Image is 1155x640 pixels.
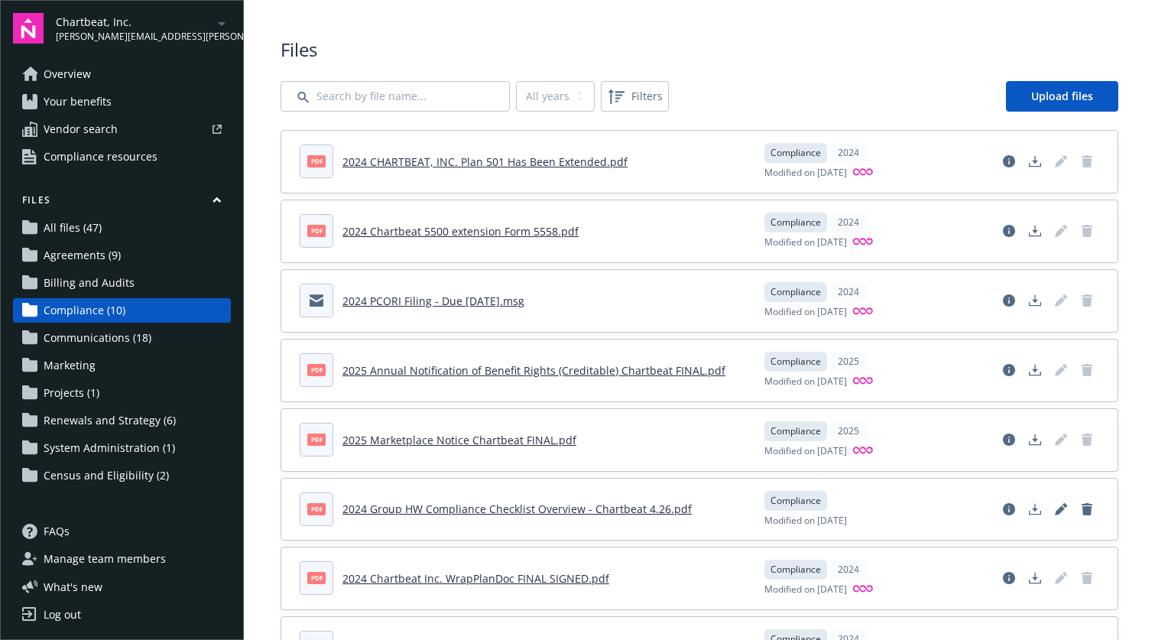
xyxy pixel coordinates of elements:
span: Edit document [1049,219,1073,243]
div: 2024 [830,143,867,163]
a: 2024 Chartbeat Inc. WrapPlanDoc FINAL SIGNED.pdf [342,571,609,586]
span: Agreements (9) [44,243,121,268]
a: Manage team members [13,547,231,571]
span: Renewals and Strategy (6) [44,408,176,433]
span: Vendor search [44,117,118,141]
div: Log out [44,603,81,627]
a: Upload files [1006,81,1118,112]
button: Filters [601,81,669,112]
span: Files [281,37,1118,63]
button: Files [13,193,231,213]
div: 2025 [830,352,867,372]
span: Modified on [DATE] [764,305,847,320]
a: Overview [13,62,231,86]
span: Overview [44,62,91,86]
a: 2025 Annual Notification of Benefit Rights (Creditable) Chartbeat FINAL.pdf [342,363,725,378]
span: [PERSON_NAME][EMAIL_ADDRESS][PERSON_NAME][DOMAIN_NAME] [56,30,213,44]
a: Download document [1023,219,1047,243]
span: Delete document [1075,149,1099,174]
a: Marketing [13,353,231,378]
a: Download document [1023,566,1047,590]
span: Delete document [1075,358,1099,382]
span: Compliance [771,146,821,160]
span: pdf [307,434,326,445]
a: Communications (18) [13,326,231,350]
span: Census and Eligibility (2) [44,463,169,488]
span: Filters [631,88,663,104]
span: Modified on [DATE] [764,514,847,528]
span: Manage team members [44,547,166,571]
a: View file details [997,497,1021,521]
span: Compliance resources [44,145,157,169]
span: Compliance [771,424,821,438]
a: Compliance (10) [13,298,231,323]
span: Billing and Audits [44,271,135,295]
span: Modified on [DATE] [764,236,847,250]
span: Communications (18) [44,326,151,350]
a: 2024 CHARTBEAT, INC. Plan 501 Has Been Extended.pdf [342,154,628,169]
span: Your benefits [44,89,112,114]
span: Edit document [1049,358,1073,382]
span: Compliance [771,216,821,229]
a: Compliance resources [13,145,231,169]
a: Download document [1023,427,1047,452]
span: Compliance (10) [44,298,125,323]
span: Upload files [1031,89,1093,103]
a: Delete document [1075,427,1099,452]
a: Download document [1023,358,1047,382]
a: 2024 PCORI Filing - Due [DATE].msg [342,294,524,308]
span: System Administration (1) [44,436,175,460]
span: Compliance [771,563,821,577]
div: 2024 [830,282,867,302]
span: Delete document [1075,219,1099,243]
a: View file details [997,288,1021,313]
span: Modified on [DATE] [764,583,847,597]
span: pdf [307,155,326,167]
span: Delete document [1075,288,1099,313]
span: pdf [307,225,326,236]
span: FAQs [44,519,70,544]
a: arrowDropDown [213,14,231,32]
span: Edit document [1049,149,1073,174]
a: View file details [997,149,1021,174]
a: Edit document [1049,497,1073,521]
span: Edit document [1049,288,1073,313]
button: Chartbeat, Inc.[PERSON_NAME][EMAIL_ADDRESS][PERSON_NAME][DOMAIN_NAME]arrowDropDown [56,13,231,44]
span: Edit document [1049,566,1073,590]
a: Census and Eligibility (2) [13,463,231,488]
a: View file details [997,566,1021,590]
span: Filters [604,84,666,109]
span: Modified on [DATE] [764,166,847,180]
span: Delete document [1075,566,1099,590]
span: What ' s new [44,579,102,595]
a: Billing and Audits [13,271,231,295]
a: Agreements (9) [13,243,231,268]
span: pdf [307,364,326,375]
span: Edit document [1049,427,1073,452]
button: What's new [13,579,127,595]
span: Marketing [44,353,96,378]
a: Your benefits [13,89,231,114]
a: Renewals and Strategy (6) [13,408,231,433]
span: Modified on [DATE] [764,375,847,389]
a: Delete document [1075,497,1099,521]
a: 2025 Marketplace Notice Chartbeat FINAL.pdf [342,433,576,447]
a: View file details [997,358,1021,382]
span: pdf [307,572,326,583]
a: FAQs [13,519,231,544]
a: View file details [997,219,1021,243]
span: Chartbeat, Inc. [56,14,213,30]
a: All files (47) [13,216,231,240]
span: Compliance [771,285,821,299]
input: Search by file name... [281,81,510,112]
div: 2025 [830,421,867,441]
